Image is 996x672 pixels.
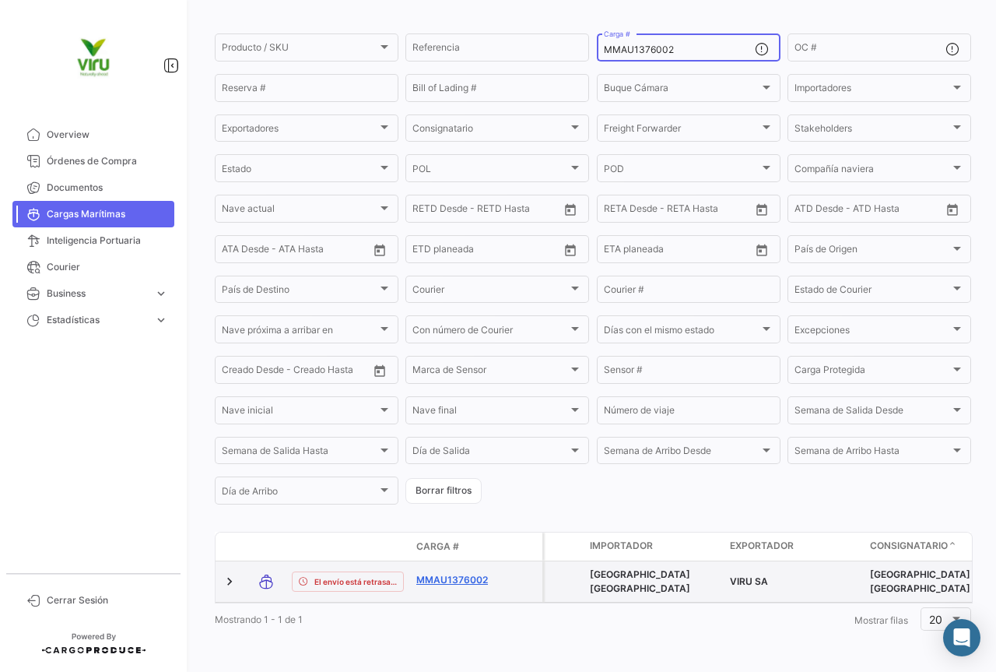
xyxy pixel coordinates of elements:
[12,254,174,280] a: Courier
[604,85,759,96] span: Buque Cámara
[368,238,391,262] button: Open calendar
[286,540,410,553] datatable-header-cell: Estado de Envio
[222,407,377,418] span: Nave inicial
[12,174,174,201] a: Documentos
[584,533,724,561] datatable-header-cell: Importador
[503,540,542,553] datatable-header-cell: Póliza
[794,407,950,418] span: Semana de Salida Desde
[12,227,174,254] a: Inteligencia Portuaria
[643,246,713,257] input: Hasta
[47,287,148,301] span: Business
[405,478,482,504] button: Borrar filtros
[724,533,864,561] datatable-header-cell: Exportador
[12,201,174,227] a: Cargas Marítimas
[794,448,950,459] span: Semana de Arribo Hasta
[154,313,168,327] span: expand_more
[54,19,132,97] img: viru.png
[870,539,948,553] span: Consignatario
[604,246,632,257] input: Desde
[794,85,950,96] span: Importadores
[794,206,843,216] input: ATD Desde
[643,206,713,216] input: Hasta
[730,575,768,587] span: VIRU SA
[604,327,759,338] span: Días con el mismo estado
[222,488,377,499] span: Día de Arribo
[590,539,653,553] span: Importador
[559,238,582,262] button: Open calendar
[412,407,568,418] span: Nave final
[943,619,980,656] div: Abrir Intercom Messenger
[47,154,168,168] span: Órdenes de Compra
[794,287,950,297] span: Estado de Courier
[794,327,950,338] span: Excepciones
[247,540,286,553] datatable-header-cell: Modo de Transporte
[730,539,794,553] span: Exportador
[47,207,168,221] span: Cargas Marítimas
[47,260,168,274] span: Courier
[794,165,950,176] span: Compañía naviera
[416,573,497,587] a: MMAU1376002
[215,614,303,625] span: Mostrando 1 - 1 de 1
[416,540,459,554] span: Carga #
[545,533,584,561] datatable-header-cell: Carga Protegida
[47,234,168,248] span: Inteligencia Portuaria
[604,448,759,459] span: Semana de Arribo Desde
[794,246,950,257] span: País de Origen
[750,238,773,262] button: Open calendar
[222,287,377,297] span: País de Destino
[412,206,440,216] input: Desde
[929,613,942,626] span: 20
[451,206,521,216] input: Hasta
[280,246,350,257] input: ATA Hasta
[368,359,391,382] button: Open calendar
[222,206,377,216] span: Nave actual
[222,327,377,338] span: Nave próxima a arribar en
[412,125,568,136] span: Consignatario
[12,121,174,148] a: Overview
[870,568,970,594] span: WESTFALIA ALEMANIA
[314,575,397,588] span: El envío está retrasado.
[154,287,168,301] span: expand_more
[412,287,568,297] span: Courier
[604,125,759,136] span: Freight Forwarder
[47,593,168,607] span: Cerrar Sesión
[590,568,690,594] span: WESTFALIA ALEMANIA
[794,367,950,378] span: Carga Protegida
[451,246,521,257] input: Hasta
[222,574,237,589] a: Expand/Collapse Row
[604,165,759,176] span: POD
[412,448,568,459] span: Día de Salida
[854,206,924,216] input: ATD Hasta
[412,246,440,257] input: Desde
[47,128,168,142] span: Overview
[854,614,908,626] span: Mostrar filas
[604,206,632,216] input: Desde
[222,246,269,257] input: ATA Desde
[222,125,377,136] span: Exportadores
[412,165,568,176] span: POL
[222,448,377,459] span: Semana de Salida Hasta
[559,198,582,221] button: Open calendar
[412,367,568,378] span: Marca de Sensor
[412,327,568,338] span: Con número de Courier
[410,533,503,560] datatable-header-cell: Carga #
[222,44,377,55] span: Producto / SKU
[295,367,365,378] input: Creado Hasta
[222,367,284,378] input: Creado Desde
[47,181,168,195] span: Documentos
[750,198,773,221] button: Open calendar
[794,125,950,136] span: Stakeholders
[941,198,964,221] button: Open calendar
[222,165,377,176] span: Estado
[47,313,148,327] span: Estadísticas
[12,148,174,174] a: Órdenes de Compra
